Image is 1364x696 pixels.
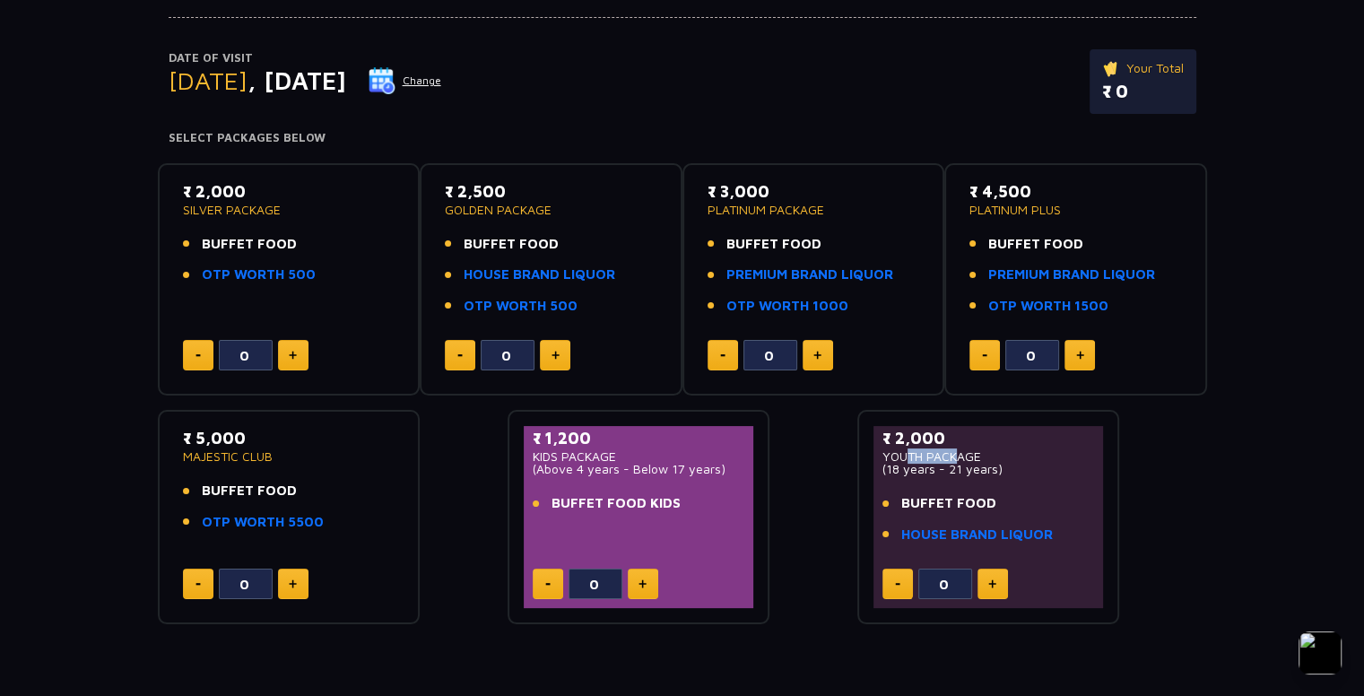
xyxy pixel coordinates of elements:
[464,234,559,255] span: BUFFET FOOD
[195,583,201,586] img: minus
[882,463,1095,475] p: (18 years - 21 years)
[183,450,395,463] p: MAJESTIC CLUB
[901,493,996,514] span: BUFFET FOOD
[248,65,346,95] span: , [DATE]
[813,351,821,360] img: plus
[202,265,316,285] a: OTP WORTH 500
[988,234,1083,255] span: BUFFET FOOD
[195,354,201,357] img: minus
[988,579,996,588] img: plus
[1076,351,1084,360] img: plus
[708,179,920,204] p: ₹ 3,000
[901,525,1053,545] a: HOUSE BRAND LIQUOR
[639,579,647,588] img: plus
[720,354,725,357] img: minus
[183,426,395,450] p: ₹ 5,000
[202,481,297,501] span: BUFFET FOOD
[545,583,551,586] img: minus
[882,426,1095,450] p: ₹ 2,000
[169,49,442,67] p: Date of Visit
[882,450,1095,463] p: YOUTH PACKAGE
[726,265,893,285] a: PREMIUM BRAND LIQUOR
[988,265,1155,285] a: PREMIUM BRAND LIQUOR
[457,354,463,357] img: minus
[988,296,1108,317] a: OTP WORTH 1500
[708,204,920,216] p: PLATINUM PACKAGE
[183,179,395,204] p: ₹ 2,000
[533,450,745,463] p: KIDS PACKAGE
[445,204,657,216] p: GOLDEN PACKAGE
[368,66,442,95] button: Change
[202,234,297,255] span: BUFFET FOOD
[289,579,297,588] img: plus
[289,351,297,360] img: plus
[533,463,745,475] p: (Above 4 years - Below 17 years)
[1102,58,1184,78] p: Your Total
[445,179,657,204] p: ₹ 2,500
[1102,58,1121,78] img: ticket
[969,204,1182,216] p: PLATINUM PLUS
[202,512,324,533] a: OTP WORTH 5500
[169,65,248,95] span: [DATE]
[552,351,560,360] img: plus
[464,296,578,317] a: OTP WORTH 500
[982,354,987,357] img: minus
[464,265,615,285] a: HOUSE BRAND LIQUOR
[969,179,1182,204] p: ₹ 4,500
[169,131,1196,145] h4: Select Packages Below
[726,234,821,255] span: BUFFET FOOD
[183,204,395,216] p: SILVER PACKAGE
[726,296,848,317] a: OTP WORTH 1000
[552,493,681,514] span: BUFFET FOOD KIDS
[533,426,745,450] p: ₹ 1,200
[1102,78,1184,105] p: ₹ 0
[895,583,900,586] img: minus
